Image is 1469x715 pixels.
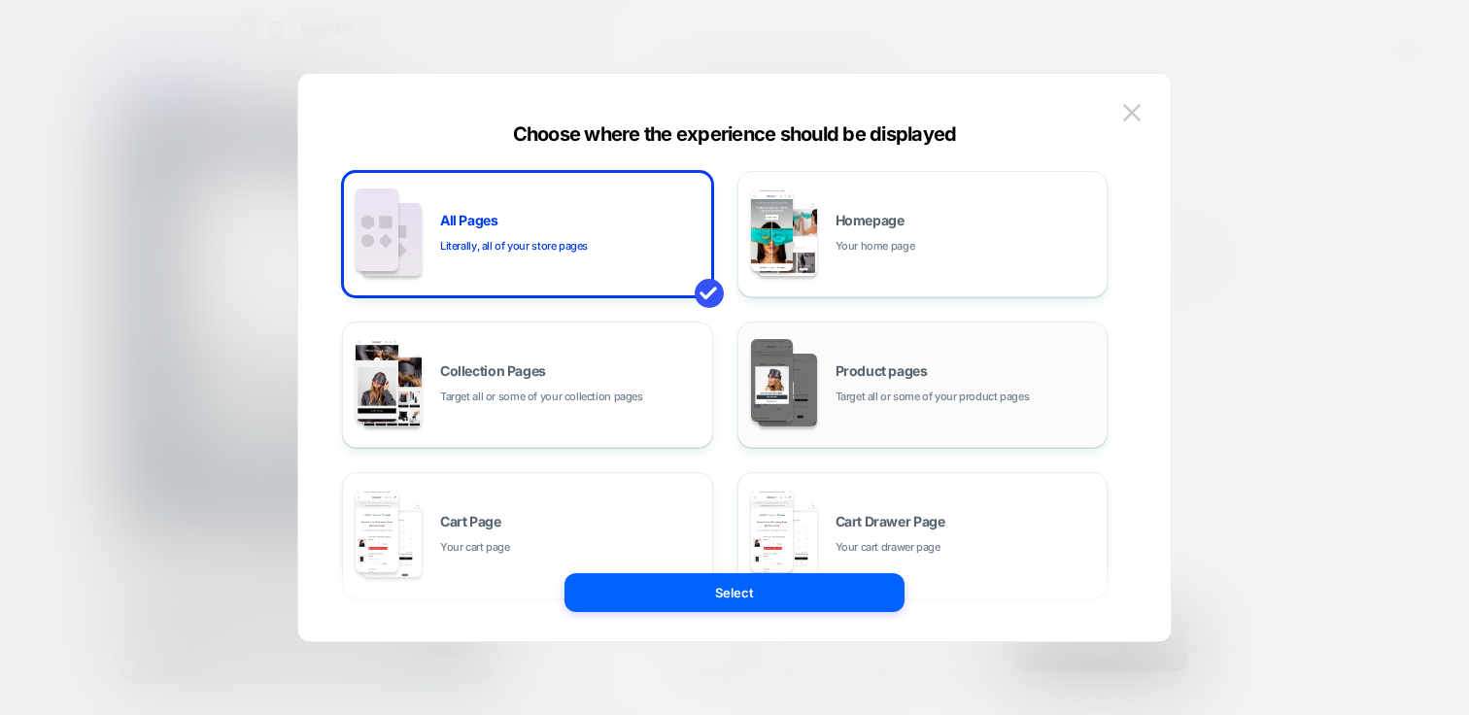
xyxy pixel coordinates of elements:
span: Target all or some of your product pages [836,388,1030,406]
span: Cart Drawer Page [836,515,945,528]
button: Select [564,573,905,612]
span: Open navigation menu [8,509,138,524]
iframe: Gorgias live chat messenger [297,540,365,602]
summary: BESTSELLERS [39,546,385,560]
img: close [1123,104,1141,120]
span: Homepage [836,214,905,227]
span: Your cart drawer page [836,538,940,557]
div: Choose where the experience should be displayed [298,122,1171,146]
a: OUTLET [39,598,92,612]
summary: MORE [39,581,385,595]
summary: SHOP ALL [39,563,385,577]
span: Product pages [836,364,928,378]
span: Your home page [836,237,915,255]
